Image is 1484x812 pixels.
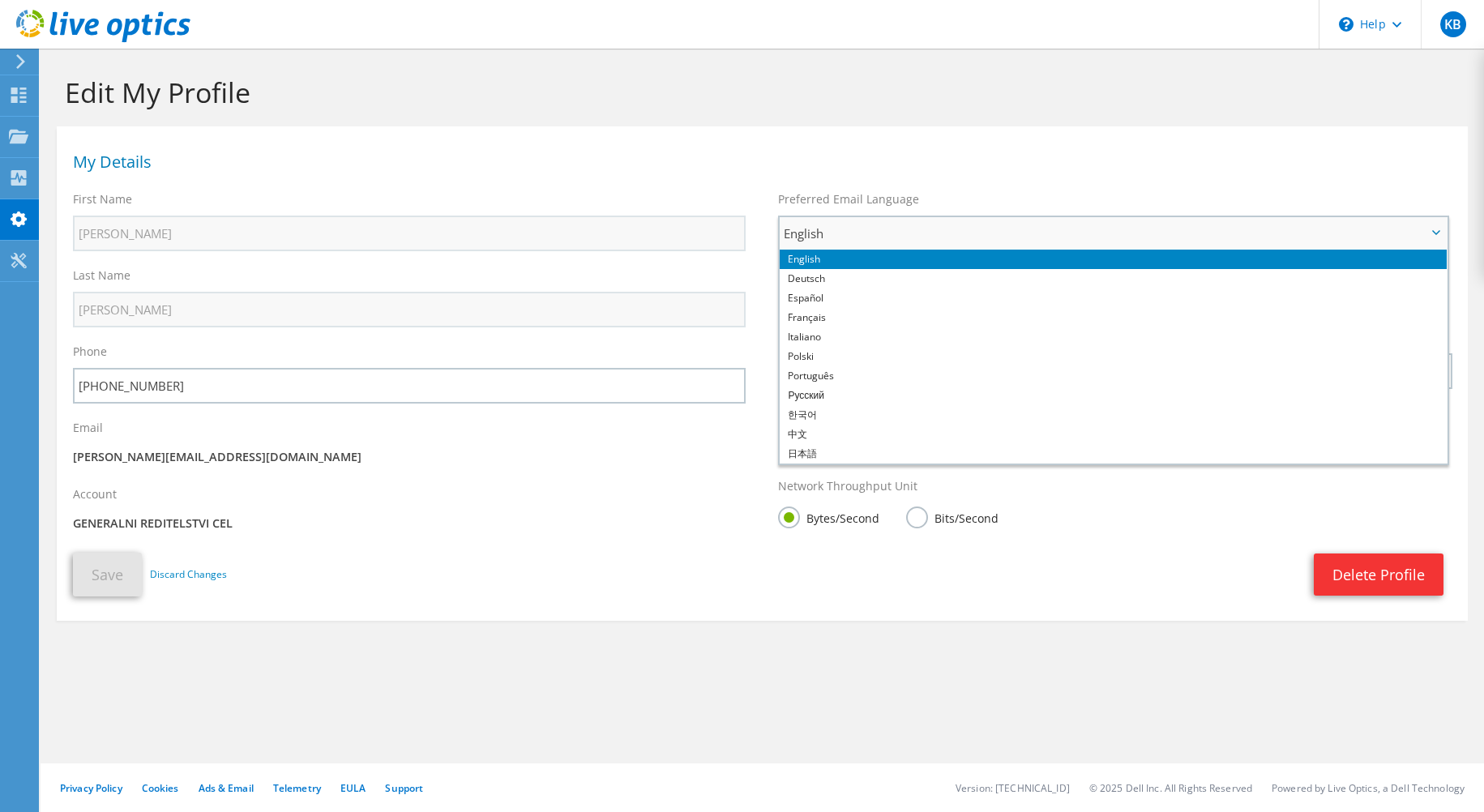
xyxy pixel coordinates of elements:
[73,344,107,360] label: Phone
[780,405,1446,425] li: 한국어
[73,154,1443,170] h1: My Details
[1339,17,1354,32] svg: \n
[1314,553,1443,596] a: Delete Profile
[1089,781,1252,795] li: © 2025 Dell Inc. All Rights Reserved
[340,781,366,795] a: EULA
[956,781,1070,795] li: Version: [TECHNICAL_ID]
[73,448,746,466] p: [PERSON_NAME][EMAIL_ADDRESS][DOMAIN_NAME]
[780,347,1446,366] li: Polski
[906,506,999,527] label: Bits/Second
[73,267,130,284] label: Last Name
[780,250,1446,269] li: English
[1440,11,1466,37] span: KB
[778,191,919,207] label: Preferred Email Language
[1272,781,1465,795] li: Powered by Live Optics, a Dell Technology
[273,781,321,795] a: Telemetry
[142,781,179,795] a: Cookies
[60,781,122,795] a: Privacy Policy
[780,444,1446,464] li: 日本語
[780,425,1446,444] li: 中文
[73,420,103,436] label: Email
[73,486,117,502] label: Account
[778,506,879,527] label: Bytes/Second
[150,566,227,583] a: Discard Changes
[780,386,1446,405] li: Русский
[778,478,917,494] label: Network Throughput Unit
[385,781,423,795] a: Support
[73,553,142,596] button: Save
[199,781,254,795] a: Ads & Email
[780,308,1446,327] li: Français
[780,288,1446,308] li: Español
[780,269,1446,288] li: Deutsch
[73,515,746,532] p: GENERALNI REDITELSTVI CEL
[780,327,1446,347] li: Italiano
[780,366,1446,386] li: Português
[784,224,1426,243] span: English
[65,75,1452,109] h1: Edit My Profile
[73,191,132,207] label: First Name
